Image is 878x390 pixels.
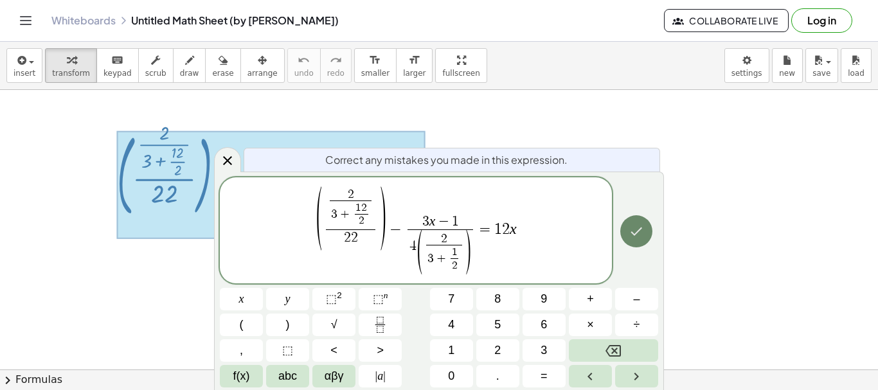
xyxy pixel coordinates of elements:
[427,253,434,265] span: 3
[312,365,355,387] button: Greek alphabet
[314,183,324,253] span: (
[476,365,519,387] button: .
[812,69,830,78] span: save
[330,53,342,68] i: redo
[15,10,36,31] button: Toggle navigation
[452,246,458,258] span: 1
[287,48,321,83] button: undoundo
[266,339,309,362] button: Placeholder
[675,15,778,26] span: Collaborate Live
[247,69,278,78] span: arrange
[620,215,652,247] button: Done
[541,290,547,308] span: 9
[430,288,473,310] button: 7
[805,48,838,83] button: save
[240,342,243,359] span: ,
[294,69,314,78] span: undo
[569,339,658,362] button: Backspace
[476,288,519,310] button: 8
[103,69,132,78] span: keypad
[51,14,116,27] a: Whiteboards
[429,213,436,229] var: x
[369,53,381,68] i: format_size
[239,290,244,308] span: x
[111,53,123,68] i: keyboard
[375,369,378,382] span: |
[330,342,337,359] span: <
[282,342,293,359] span: ⬚
[476,222,494,237] span: =
[430,339,473,362] button: 1
[359,365,402,387] button: Absolute value
[448,368,454,385] span: 0
[772,48,803,83] button: new
[791,8,852,33] button: Log in
[361,202,367,213] span: 2
[408,53,420,68] i: format_size
[52,69,90,78] span: transform
[359,314,402,336] button: Fraction
[452,215,459,229] span: 1
[841,48,872,83] button: load
[434,253,449,265] span: +
[220,365,263,387] button: Functions
[212,69,233,78] span: erase
[240,316,244,333] span: (
[569,314,612,336] button: Times
[541,368,548,385] span: =
[724,48,769,83] button: settings
[587,290,594,308] span: +
[448,290,454,308] span: 7
[448,316,454,333] span: 4
[325,368,344,385] span: αβγ
[442,69,479,78] span: fullscreen
[452,260,458,271] span: 2
[541,316,547,333] span: 6
[430,314,473,336] button: 4
[45,48,97,83] button: transform
[375,368,386,385] span: a
[435,48,487,83] button: fullscreen
[464,229,473,278] span: )
[354,48,397,83] button: format_sizesmaller
[396,48,433,83] button: format_sizelarger
[587,316,594,333] span: ×
[377,183,387,253] span: )
[569,288,612,310] button: Plus
[430,365,473,387] button: 0
[6,48,42,83] button: insert
[240,48,285,83] button: arrange
[848,69,865,78] span: load
[523,365,566,387] button: Equals
[312,339,355,362] button: Less than
[298,53,310,68] i: undo
[415,229,424,278] span: (
[286,316,290,333] span: )
[312,288,355,310] button: Squared
[523,314,566,336] button: 6
[448,342,454,359] span: 1
[731,69,762,78] span: settings
[331,316,337,333] span: √
[145,69,166,78] span: scrub
[13,69,35,78] span: insert
[220,288,263,310] button: x
[326,292,337,305] span: ⬚
[266,365,309,387] button: Alphabet
[523,288,566,310] button: 9
[496,368,499,385] span: .
[138,48,174,83] button: scrub
[325,152,568,168] span: Correct any mistakes you made in this expression.
[510,220,517,237] var: x
[494,342,501,359] span: 2
[320,48,352,83] button: redoredo
[180,69,199,78] span: draw
[502,222,510,237] span: 2
[285,290,291,308] span: y
[278,368,297,385] span: abc
[779,69,795,78] span: new
[403,69,426,78] span: larger
[312,314,355,336] button: Square root
[664,9,789,32] button: Collaborate Live
[359,288,402,310] button: Superscript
